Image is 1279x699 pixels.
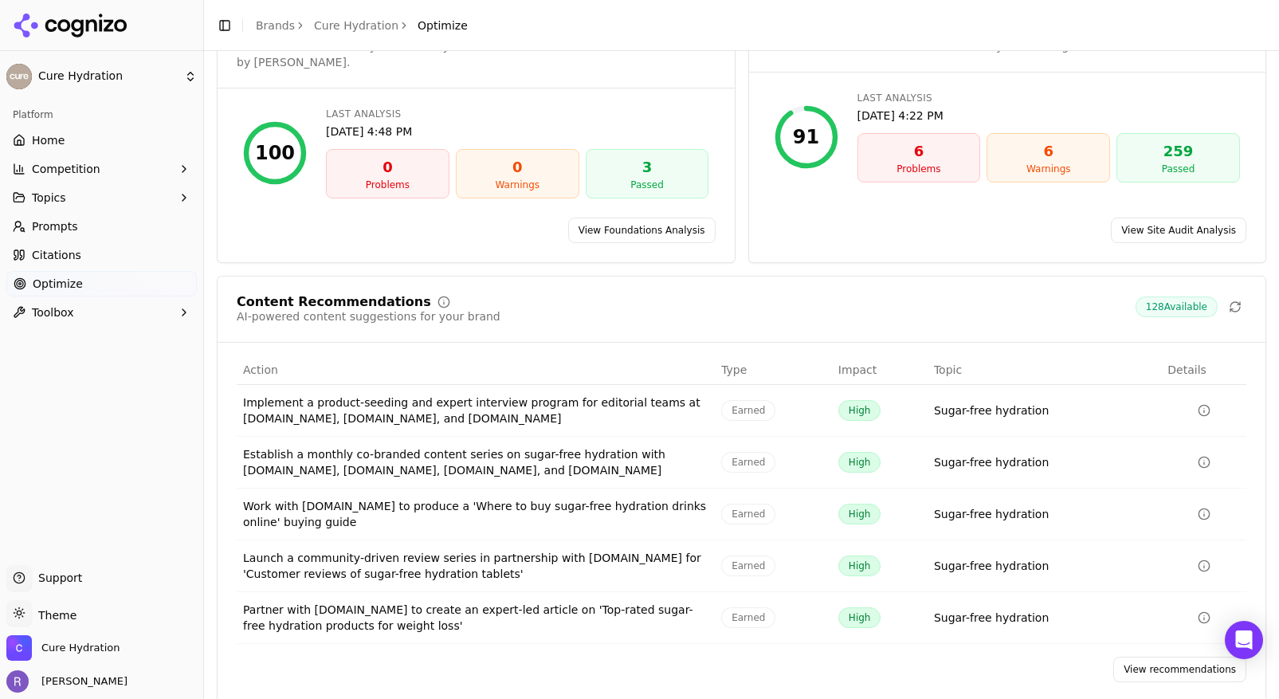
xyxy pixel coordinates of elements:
span: Earned [721,556,775,576]
span: Citations [32,247,81,263]
img: Ruth Pferdehirt [6,670,29,693]
span: Earned [721,452,775,473]
a: Home [6,128,197,153]
span: Topics [32,190,66,206]
span: 128 Available [1136,296,1218,317]
div: Action [243,362,708,378]
div: Last Analysis [857,92,1241,104]
div: Warnings [994,163,1103,175]
div: Passed [1124,163,1233,175]
div: Problems [865,163,974,175]
div: Type [721,362,826,378]
div: Partner with [DOMAIN_NAME] to create an expert-led article on 'Top-rated sugar-free hydration pro... [243,602,708,634]
a: Sugar-free hydration [934,403,1049,418]
a: Brands [256,19,295,32]
div: AI-powered content suggestions for your brand [237,308,500,324]
div: Impact [838,362,921,378]
a: Sugar-free hydration [934,610,1049,626]
a: Citations [6,242,197,268]
span: High [838,607,881,628]
div: Content Recommendations [237,296,431,308]
div: 3 [593,156,702,179]
a: Sugar-free hydration [934,454,1049,470]
div: Passed [593,179,702,191]
a: View Foundations Analysis [568,218,716,243]
button: Topics [6,185,197,210]
div: Warnings [463,179,572,191]
div: Implement a product-seeding and expert interview program for editorial teams at [DOMAIN_NAME], [D... [243,395,708,426]
span: Earned [721,400,775,421]
div: Data table [237,355,1246,644]
a: View Site Audit Analysis [1111,218,1246,243]
div: Last Analysis [326,108,709,120]
a: Sugar-free hydration [934,506,1049,522]
div: 6 [865,140,974,163]
span: Theme [32,609,77,622]
span: Home [32,132,65,148]
div: Launch a community-driven review series in partnership with [DOMAIN_NAME] for 'Customer reviews o... [243,550,708,582]
nav: breadcrumb [256,18,468,33]
button: Open user button [6,670,128,693]
div: 100 [255,140,295,166]
span: Toolbox [32,304,74,320]
div: Topic [934,362,1155,378]
div: 259 [1124,140,1233,163]
span: High [838,504,881,524]
span: Optimize [33,276,83,292]
div: Problems [333,179,442,191]
span: Support [32,570,82,586]
img: Cure Hydration [6,64,32,89]
div: Run a foundational analysis to see if your content is discoverable by [PERSON_NAME]. [237,38,614,70]
div: [DATE] 4:22 PM [857,108,1241,124]
div: Details [1167,362,1240,378]
button: Competition [6,156,197,182]
div: Open Intercom Messenger [1225,621,1263,659]
button: Toolbox [6,300,197,325]
div: 0 [463,156,572,179]
div: Work with [DOMAIN_NAME] to produce a 'Where to buy sugar-free hydration drinks online' buying guide [243,498,708,530]
a: Sugar-free hydration [934,558,1049,574]
a: Prompts [6,214,197,239]
span: Prompts [32,218,78,234]
span: [PERSON_NAME] [35,674,128,689]
a: View recommendations [1113,657,1246,682]
span: High [838,556,881,576]
div: Establish a monthly co-branded content series on sugar-free hydration with [DOMAIN_NAME], [DOMAIN... [243,446,708,478]
div: [DATE] 4:48 PM [326,124,709,139]
span: Cure Hydration [41,641,120,655]
span: Earned [721,504,775,524]
span: Competition [32,161,100,177]
div: 91 [793,124,819,150]
a: Cure Hydration [314,18,398,33]
a: Optimize [6,271,197,296]
span: Cure Hydration [38,69,178,84]
div: 6 [994,140,1103,163]
div: Platform [6,102,197,128]
span: Earned [721,607,775,628]
span: High [838,400,881,421]
img: Cure Hydration [6,635,32,661]
span: Optimize [418,18,468,33]
button: Open organization switcher [6,635,120,661]
div: 0 [333,156,442,179]
span: High [838,452,881,473]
